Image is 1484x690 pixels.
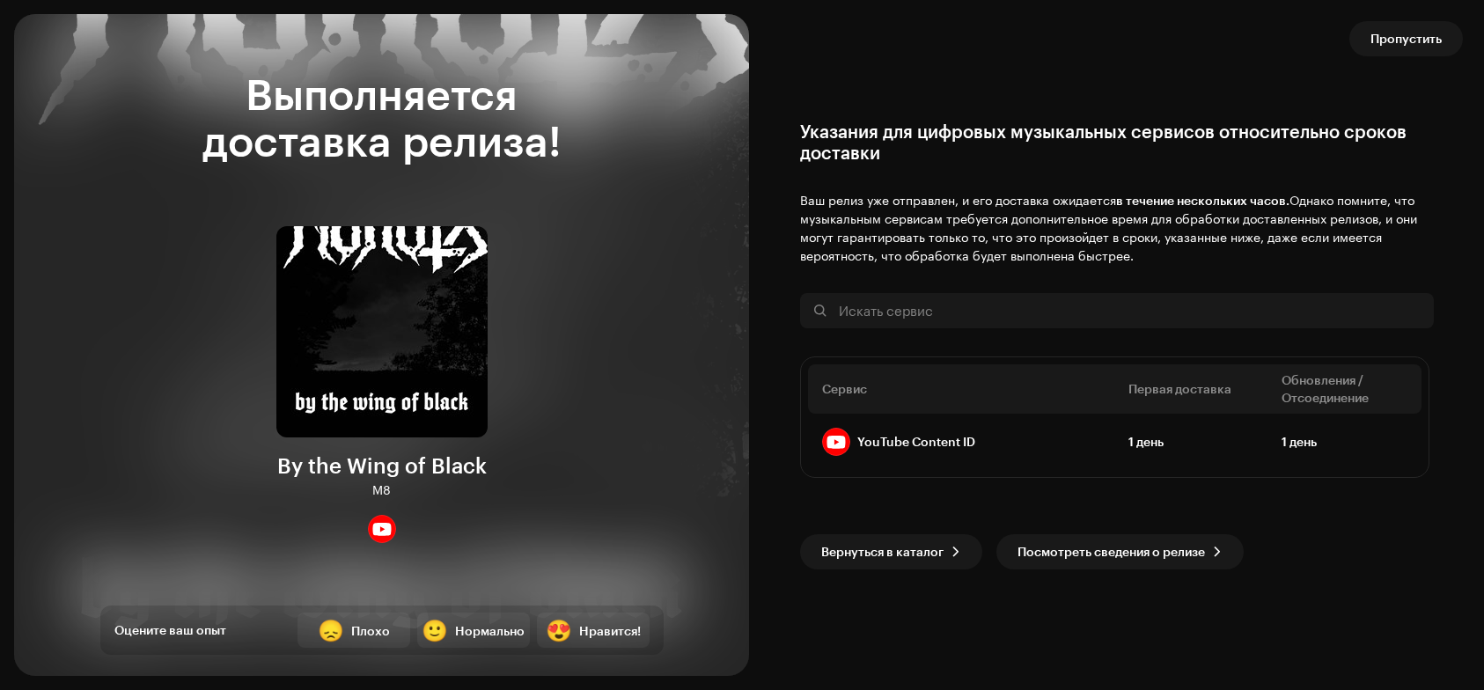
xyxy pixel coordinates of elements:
[351,621,390,640] div: Плохо
[1349,21,1463,56] button: Пропустить
[1114,414,1267,470] td: 1 день
[1114,364,1267,413] th: Первая доставка
[579,621,641,640] div: Нравится!
[277,451,487,480] div: By the Wing of Black
[422,620,448,641] div: 🙂
[1116,193,1289,208] b: в течение нескольких часов.
[372,480,391,501] div: M8
[318,620,344,641] div: 😞
[857,435,975,449] div: YouTube Content ID
[114,622,226,637] span: Оцените ваш опыт
[1017,534,1205,569] span: Посмотреть сведения о релизе
[1370,21,1442,56] span: Пропустить
[800,191,1434,265] p: Ваш релиз уже отправлен, и его доставка ожидается Однако помните, что музыкальным сервисам требуе...
[1267,364,1421,413] th: Обновления / Отсоединение
[455,621,525,640] div: Нормально
[276,226,488,437] img: 0d0df914-9ba8-4fb7-a591-92746d963fa4
[821,534,944,569] span: Вернуться в каталог
[800,293,1434,328] input: Искать сервис
[800,534,982,569] button: Вернуться в каталог
[800,121,1434,163] div: Указания для цифровых музыкальных сервисов относительно сроков доставки
[546,620,572,641] div: 😍
[808,364,1115,413] th: Сервис
[996,534,1244,569] button: Посмотреть сведения о релизе
[1267,414,1421,470] td: 1 день
[100,70,664,164] div: Выполняется доставка релиза!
